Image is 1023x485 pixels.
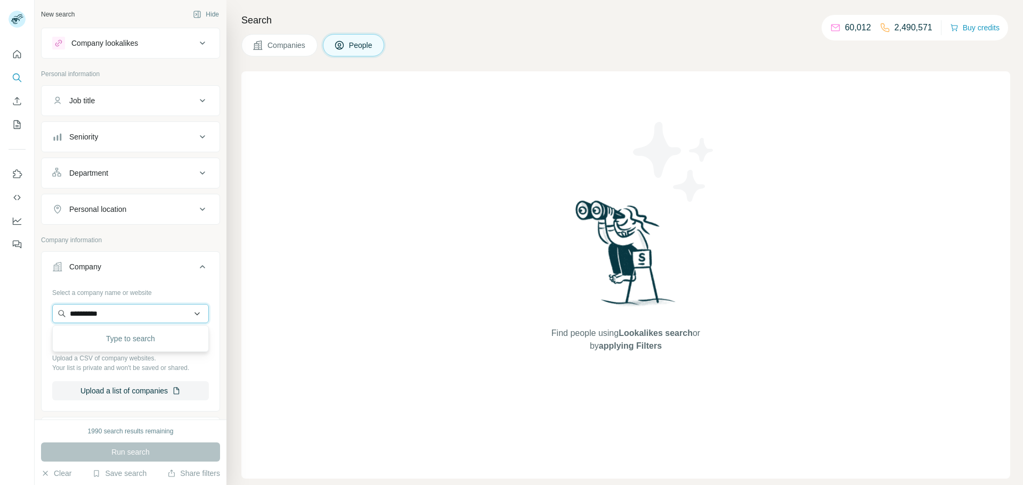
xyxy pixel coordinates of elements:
[52,284,209,298] div: Select a company name or website
[619,328,693,338] span: Lookalikes search
[42,160,220,186] button: Department
[950,20,1000,35] button: Buy credits
[349,40,374,51] span: People
[9,211,26,231] button: Dashboard
[55,328,206,349] div: Type to search
[571,198,681,316] img: Surfe Illustration - Woman searching with binoculars
[267,40,306,51] span: Companies
[41,468,71,479] button: Clear
[52,354,209,363] p: Upload a CSV of company websites.
[895,21,932,34] p: 2,490,571
[52,381,209,400] button: Upload a list of companies
[9,165,26,184] button: Use Surfe on LinkedIn
[540,327,711,352] span: Find people using or by
[92,468,147,479] button: Save search
[41,69,220,79] p: Personal information
[42,30,220,56] button: Company lookalikes
[88,426,174,436] div: 1990 search results remaining
[845,21,871,34] p: 60,012
[41,235,220,245] p: Company information
[9,92,26,111] button: Enrich CSV
[9,115,26,134] button: My lists
[69,131,98,142] div: Seniority
[52,363,209,373] p: Your list is private and won't be saved or shared.
[42,88,220,113] button: Job title
[42,124,220,150] button: Seniority
[9,68,26,87] button: Search
[185,6,226,22] button: Hide
[626,114,722,210] img: Surfe Illustration - Stars
[599,341,662,350] span: applying Filters
[42,196,220,222] button: Personal location
[167,468,220,479] button: Share filters
[69,168,108,178] div: Department
[69,95,95,106] div: Job title
[69,204,126,215] div: Personal location
[41,10,75,19] div: New search
[9,45,26,64] button: Quick start
[42,254,220,284] button: Company
[71,38,138,48] div: Company lookalikes
[9,235,26,254] button: Feedback
[69,261,101,272] div: Company
[241,13,1010,28] h4: Search
[9,188,26,207] button: Use Surfe API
